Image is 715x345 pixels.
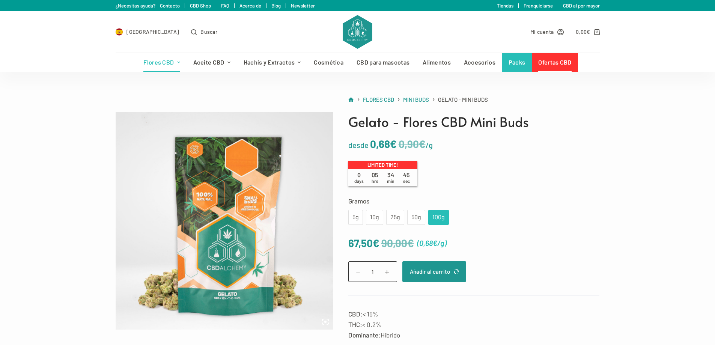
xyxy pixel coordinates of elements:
[381,237,414,249] bdi: 90,00
[433,212,444,222] div: 100g
[239,3,261,9] a: Acerca de
[351,171,367,184] span: 0
[576,29,590,35] bdi: 0,00
[348,112,600,132] h1: Gelato - Flores CBD Mini Buds
[530,27,554,36] span: Mi cuenta
[426,140,433,149] span: /g
[419,238,437,247] bdi: 0,68
[237,53,307,72] a: Hachís y Extractos
[372,178,378,184] span: hrs
[373,237,379,249] span: €
[221,3,229,9] a: FAQ
[353,212,358,222] div: 5g
[438,95,488,104] span: Gelato - Mini Buds
[407,237,414,249] span: €
[530,27,564,36] a: Mi cuenta
[587,29,590,35] span: €
[348,261,397,282] input: Cantidad de productos
[390,137,397,150] span: €
[403,96,429,103] span: Mini Buds
[399,171,414,184] span: 45
[348,309,600,340] p: < 15% < 0.2% Híbrido
[350,53,416,72] a: CBD para mascotas
[457,53,502,72] a: Accesorios
[437,238,444,247] span: /g
[576,27,599,36] a: Carro de compra
[363,96,394,103] span: Flores CBD
[348,237,379,249] bdi: 67,50
[190,3,211,9] a: CBD Shop
[391,212,400,222] div: 25g
[116,112,333,330] img: smallbuds-gelato-doypack
[402,261,466,282] button: Añadir al carrito
[532,53,578,72] a: Ofertas CBD
[419,137,426,150] span: €
[433,238,437,247] span: €
[416,53,458,72] a: Alimentos
[497,3,513,9] a: Tiendas
[291,3,315,9] a: Newsletter
[367,171,383,184] span: 05
[348,140,369,149] span: desde
[563,3,600,9] a: CBD al por mayor
[399,137,426,150] bdi: 0,90
[348,196,600,206] label: Gramos
[348,310,363,318] strong: CBD:
[116,3,180,9] a: ¿Necesitas ayuda? Contacto
[126,27,179,36] span: [GEOGRAPHIC_DATA]
[348,331,381,339] strong: Dominante:
[307,53,350,72] a: Cosmética
[116,28,123,36] img: ES Flag
[354,178,364,184] span: days
[403,178,410,184] span: sec
[116,27,179,36] a: Select Country
[271,3,281,9] a: Blog
[417,237,447,249] span: ( )
[363,95,394,104] a: Flores CBD
[343,15,372,49] img: CBD Alchemy
[348,321,362,328] strong: THC:
[524,3,553,9] a: Franquiciarse
[191,27,217,36] button: Abrir formulario de búsqueda
[370,212,379,222] div: 10g
[502,53,532,72] a: Packs
[412,212,421,222] div: 50g
[383,171,399,184] span: 34
[137,53,187,72] a: Flores CBD
[137,53,578,72] nav: Menú de cabecera
[348,161,417,169] p: Limited time!
[387,178,394,184] span: min
[187,53,237,72] a: Aceite CBD
[370,137,397,150] bdi: 0,68
[403,95,429,104] a: Mini Buds
[200,27,217,36] span: Buscar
